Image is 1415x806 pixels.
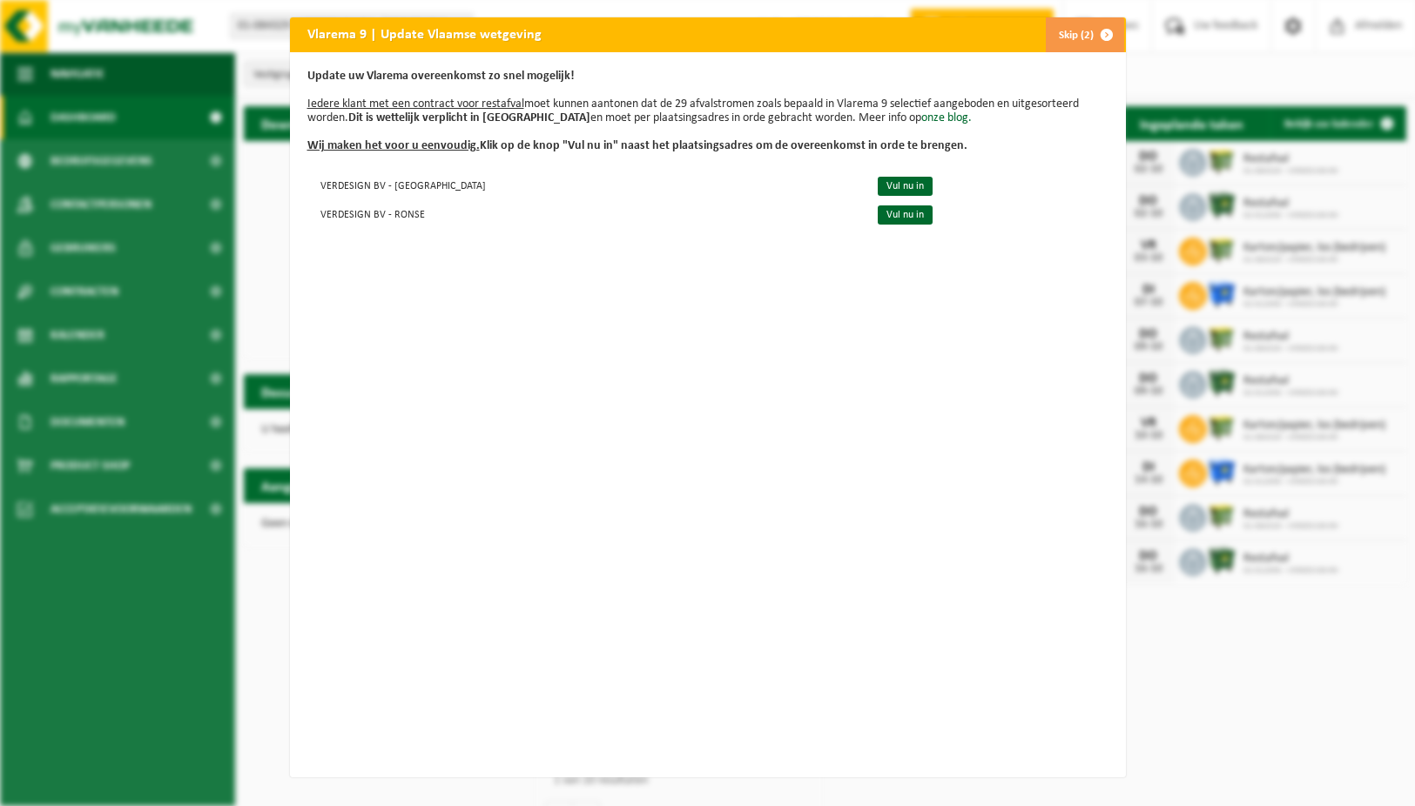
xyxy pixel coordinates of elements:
[348,111,590,124] b: Dit is wettelijk verplicht in [GEOGRAPHIC_DATA]
[307,97,524,111] u: Iedere klant met een contract voor restafval
[307,199,863,228] td: VERDESIGN BV - RONSE
[878,205,933,225] a: Vul nu in
[921,111,972,124] a: onze blog.
[878,177,933,196] a: Vul nu in
[290,17,559,50] h2: Vlarema 9 | Update Vlaamse wetgeving
[307,139,480,152] u: Wij maken het voor u eenvoudig.
[307,70,575,83] b: Update uw Vlarema overeenkomst zo snel mogelijk!
[307,70,1108,153] p: moet kunnen aantonen dat de 29 afvalstromen zoals bepaald in Vlarema 9 selectief aangeboden en ui...
[1045,17,1124,52] button: Skip (2)
[307,139,967,152] b: Klik op de knop "Vul nu in" naast het plaatsingsadres om de overeenkomst in orde te brengen.
[307,171,863,199] td: VERDESIGN BV - [GEOGRAPHIC_DATA]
